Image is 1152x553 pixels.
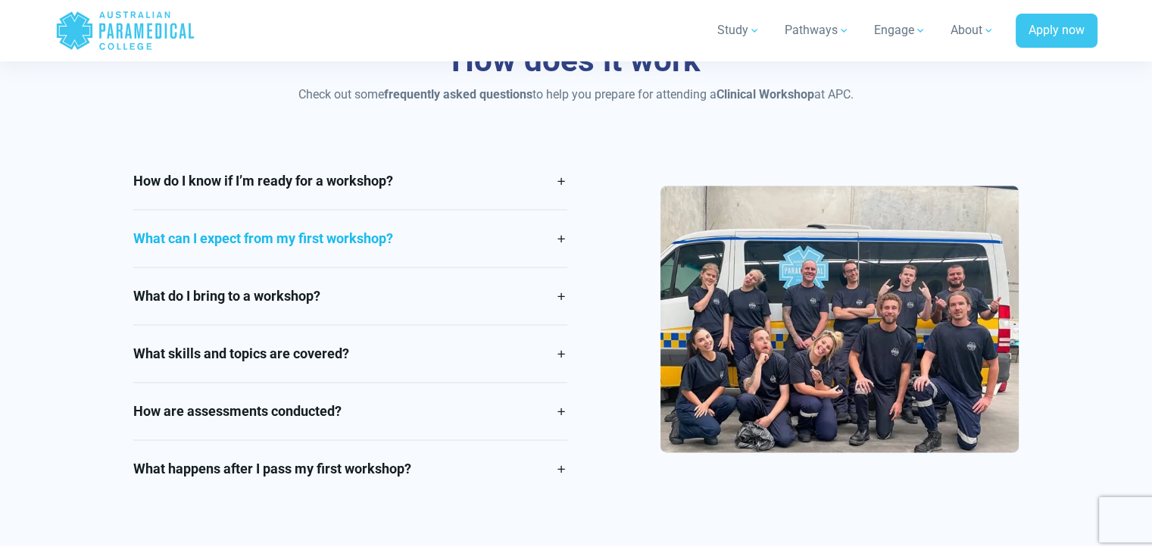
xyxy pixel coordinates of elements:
[941,9,1004,52] a: About
[384,87,532,102] strong: frequently asked questions
[133,86,1019,104] p: Check out some to help you prepare for attending a at APC.
[55,6,195,55] a: Australian Paramedical College
[708,9,770,52] a: Study
[1016,14,1097,48] a: Apply now
[716,87,814,102] strong: Clinical Workshop
[133,152,567,209] a: How do I know if I’m ready for a workshop?
[133,210,567,267] a: What can I expect from my first workshop?
[865,9,935,52] a: Engage
[133,267,567,324] a: What do I bring to a workshop?
[133,325,567,382] a: What skills and topics are covered?
[133,440,567,497] a: What happens after I pass my first workshop?
[776,9,859,52] a: Pathways
[133,383,567,439] a: How are assessments conducted?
